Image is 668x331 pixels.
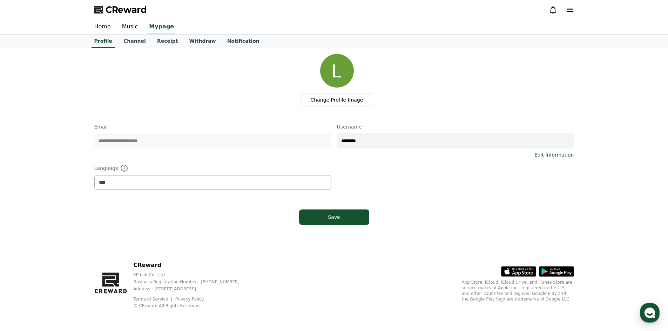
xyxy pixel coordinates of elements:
a: Withdraw [183,35,221,48]
div: Save [313,214,355,221]
a: CReward [94,4,147,15]
p: YP Lab Co., Ltd. [133,272,251,278]
img: profile_image [320,54,354,88]
span: Messages [58,233,79,239]
a: Edit Information [534,151,574,158]
span: CReward [106,4,147,15]
a: Mypage [148,20,175,34]
a: Messages [46,222,90,240]
a: Privacy Policy [175,297,204,302]
a: Notification [222,35,265,48]
p: © CReward All Rights Reserved. [133,303,251,309]
span: Back on [DATE] 2:30 AM [44,121,101,127]
label: Change Profile Image [301,93,373,106]
a: Receipt [151,35,184,48]
a: Powered byChannel Talk [40,138,97,144]
span: Enter a message. [15,106,60,113]
div: Hello, Usually, daily performance data is updated [DATE]. Settlement reports are issued every [DA... [29,81,123,95]
p: CReward [133,261,251,269]
button: Save [299,209,369,225]
button: See business hours [74,55,128,64]
span: Settings [104,233,121,238]
p: App Store, iCloud, iCloud Drive, and iTunes Store are service marks of Apple Inc., registered in ... [462,280,574,302]
a: Terms of Service [133,297,173,302]
span: Powered by [47,138,97,143]
span: See business hours [76,56,121,63]
a: Profile [92,35,115,48]
a: Enter a message. [10,102,127,118]
a: Settings [90,222,135,240]
div: 11 hours ago [55,75,82,80]
div: Creward [29,74,52,81]
a: Music [116,20,144,34]
h1: CReward [8,53,49,64]
p: Business Registration Number : [PHONE_NUMBER] [133,279,251,285]
a: Creward11 hours ago Hello, Usually, daily performance data is updated [DATE]. Settlement reports ... [8,71,128,97]
a: Channel [118,35,151,48]
p: Address : [STREET_ADDRESS] [133,286,251,292]
a: Home [89,20,116,34]
span: Home [18,233,30,238]
p: Language [94,164,331,172]
p: Username [337,123,574,130]
p: Email [94,123,331,130]
a: Home [2,222,46,240]
b: Channel Talk [69,138,97,143]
